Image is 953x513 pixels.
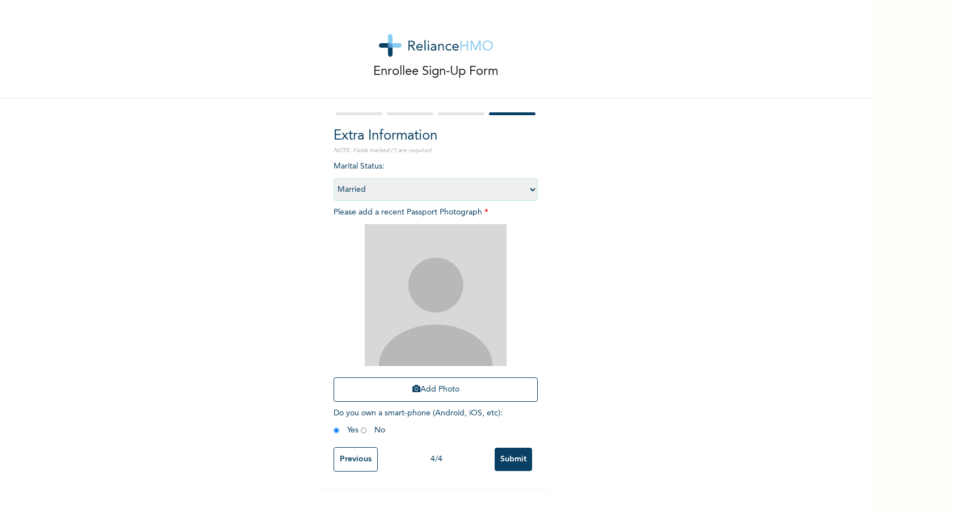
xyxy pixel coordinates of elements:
div: Domain: [DOMAIN_NAME] [29,30,125,39]
span: Marital Status : [334,162,538,194]
p: Enrollee Sign-Up Form [373,62,499,81]
input: Submit [495,448,532,471]
div: 4 / 4 [378,453,495,465]
span: Do you own a smart-phone (Android, iOS, etc) : Yes No [334,409,503,434]
input: Previous [334,447,378,472]
p: NOTE: Fields marked (*) are required [334,146,538,155]
img: logo_orange.svg [18,18,27,27]
img: tab_domain_overview_orange.svg [31,66,40,75]
img: logo [379,34,493,57]
div: Domain Overview [43,67,102,74]
img: website_grey.svg [18,30,27,39]
button: Add Photo [334,377,538,402]
img: Crop [365,224,507,366]
div: Keywords by Traffic [125,67,191,74]
h2: Extra Information [334,126,538,146]
div: v 4.0.25 [32,18,56,27]
img: tab_keywords_by_traffic_grey.svg [113,66,122,75]
span: Please add a recent Passport Photograph [334,208,538,407]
